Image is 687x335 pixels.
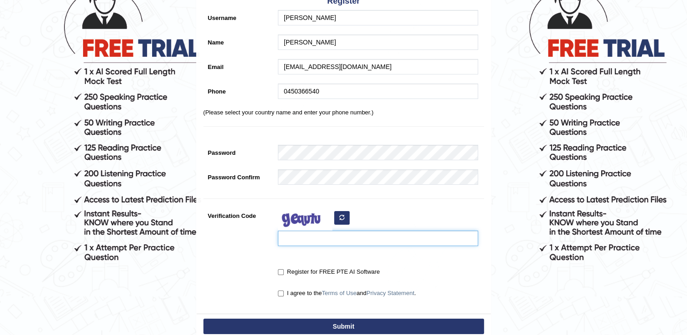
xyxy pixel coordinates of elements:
[203,145,274,157] label: Password
[322,290,357,296] a: Terms of Use
[203,34,274,47] label: Name
[203,10,274,22] label: Username
[203,108,484,117] p: (Please select your country name and enter your phone number.)
[203,319,484,334] button: Submit
[203,59,274,71] label: Email
[278,291,284,296] input: I agree to theTerms of UseandPrivacy Statement.
[278,289,416,298] label: I agree to the and .
[203,84,274,96] label: Phone
[278,267,380,276] label: Register for FREE PTE AI Software
[366,290,415,296] a: Privacy Statement
[203,169,274,182] label: Password Confirm
[203,208,274,220] label: Verification Code
[278,269,284,275] input: Register for FREE PTE AI Software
